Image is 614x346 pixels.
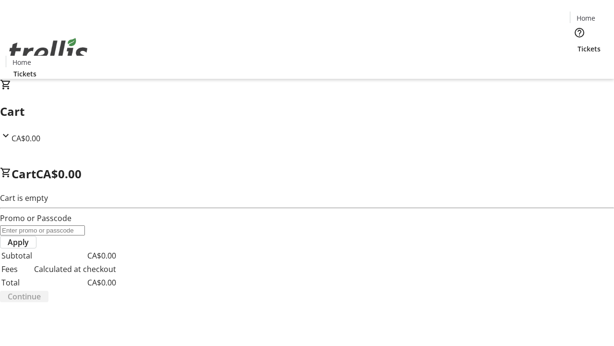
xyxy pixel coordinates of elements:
[578,44,601,54] span: Tickets
[12,133,40,144] span: CA$0.00
[570,44,608,54] a: Tickets
[6,27,91,75] img: Orient E2E Organization q70Q7hIrxM's Logo
[6,57,37,67] a: Home
[36,166,82,182] span: CA$0.00
[570,13,601,23] a: Home
[13,69,36,79] span: Tickets
[1,249,33,262] td: Subtotal
[34,276,117,289] td: CA$0.00
[34,249,117,262] td: CA$0.00
[12,57,31,67] span: Home
[570,54,589,73] button: Cart
[1,263,33,275] td: Fees
[6,69,44,79] a: Tickets
[8,236,29,248] span: Apply
[577,13,595,23] span: Home
[1,276,33,289] td: Total
[34,263,117,275] td: Calculated at checkout
[570,23,589,42] button: Help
